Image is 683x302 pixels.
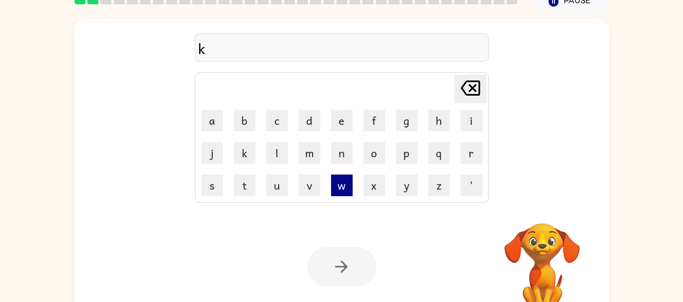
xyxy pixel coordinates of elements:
[396,175,417,196] button: y
[299,142,320,164] button: m
[266,175,288,196] button: u
[396,110,417,131] button: g
[234,110,255,131] button: b
[461,142,482,164] button: r
[363,142,385,164] button: o
[363,110,385,131] button: f
[461,110,482,131] button: i
[201,110,223,131] button: a
[331,110,353,131] button: e
[266,142,288,164] button: l
[428,175,450,196] button: z
[299,110,320,131] button: d
[299,175,320,196] button: v
[428,110,450,131] button: h
[331,175,353,196] button: w
[331,142,353,164] button: n
[201,142,223,164] button: j
[363,175,385,196] button: x
[461,175,482,196] button: '
[396,142,417,164] button: p
[234,175,255,196] button: t
[234,142,255,164] button: k
[428,142,450,164] button: q
[198,37,485,59] div: k
[201,175,223,196] button: s
[266,110,288,131] button: c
